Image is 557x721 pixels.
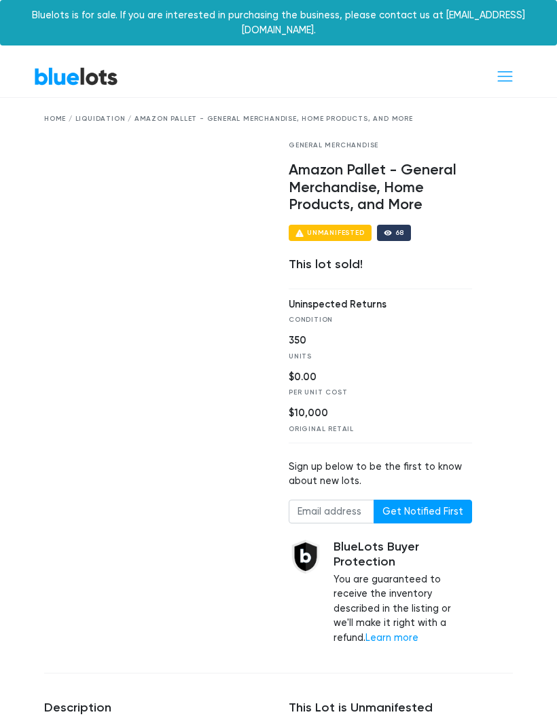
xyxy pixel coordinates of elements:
[334,540,472,569] h5: BlueLots Buyer Protection
[374,500,472,524] button: Get Notified First
[289,333,454,348] div: 350
[289,500,374,524] input: Email address
[289,460,472,489] div: Sign up below to be the first to know about new lots.
[289,141,472,151] div: General Merchandise
[34,67,118,86] a: BlueLots
[307,229,365,236] div: Unmanifested
[289,406,454,421] div: $10,000
[44,114,513,124] div: Home / Liquidation / Amazon Pallet - General Merchandise, Home Products, and More
[289,424,454,435] div: Original Retail
[289,540,323,574] img: buyer_protection_shield-3b65640a83011c7d3ede35a8e5a80bfdfaa6a97447f0071c1475b91a4b0b3d01.png
[289,315,454,325] div: Condition
[289,388,454,398] div: Per Unit Cost
[365,632,418,644] a: Learn more
[289,257,472,272] div: This lot sold!
[289,162,472,215] h4: Amazon Pallet - General Merchandise, Home Products, and More
[395,229,405,236] div: 68
[289,701,513,716] h5: This Lot is Unmanifested
[487,64,523,89] button: Toggle navigation
[289,370,454,385] div: $0.00
[44,701,268,716] h5: Description
[289,352,454,362] div: Units
[289,297,454,312] div: Uninspected Returns
[334,540,472,645] div: You are guaranteed to receive the inventory described in the listing or we'll make it right with ...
